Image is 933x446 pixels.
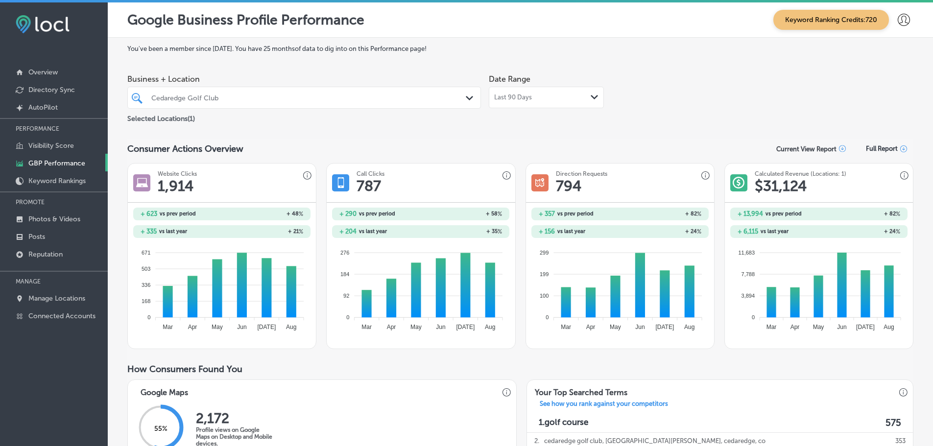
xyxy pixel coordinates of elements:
h2: + 24 [620,228,701,235]
p: Manage Locations [28,294,85,303]
span: How Consumers Found You [127,364,242,375]
tspan: Apr [188,324,197,330]
tspan: 671 [142,249,150,255]
span: Keyword Ranking Credits: 720 [773,10,889,30]
tspan: Aug [884,324,894,330]
h2: + 82 [819,211,900,217]
tspan: Mar [362,324,372,330]
tspan: Apr [387,324,396,330]
span: % [697,228,701,235]
span: vs prev period [160,211,196,216]
span: vs last year [159,229,187,234]
h2: + 156 [539,228,555,235]
span: % [498,211,502,217]
label: Date Range [489,74,530,84]
label: 575 [885,417,901,428]
tspan: Mar [163,324,173,330]
span: vs last year [557,229,585,234]
tspan: [DATE] [856,324,875,330]
h3: Google Maps [133,380,196,400]
span: % [299,211,303,217]
h3: Website Clicks [158,170,197,177]
div: Cedaredge Golf Club [151,94,467,102]
tspan: Apr [790,324,800,330]
tspan: 276 [340,249,349,255]
tspan: May [411,324,422,330]
span: % [498,228,502,235]
tspan: 299 [540,249,549,255]
p: Visibility Score [28,141,74,150]
p: Reputation [28,250,63,258]
tspan: 199 [540,271,549,277]
tspan: Jun [237,324,246,330]
tspan: 168 [142,298,150,304]
h2: 2,172 [196,410,274,426]
tspan: Aug [684,324,694,330]
p: GBP Performance [28,159,85,167]
span: vs last year [359,229,387,234]
span: Consumer Actions Overview [127,143,243,154]
p: Selected Locations ( 1 ) [127,111,195,123]
p: Posts [28,233,45,241]
h3: Direction Requests [556,170,607,177]
span: Full Report [866,145,898,152]
tspan: 0 [347,314,350,320]
tspan: May [813,324,824,330]
h3: Calculated Revenue (Locations: 1) [755,170,846,177]
tspan: 7,788 [741,271,755,277]
tspan: Aug [485,324,496,330]
span: 55 % [154,424,167,433]
tspan: Jun [436,324,446,330]
h2: + 58 [421,211,502,217]
tspan: 503 [142,266,150,272]
img: fda3e92497d09a02dc62c9cd864e3231.png [16,15,70,33]
h2: + 6,115 [738,228,758,235]
tspan: 336 [142,282,150,288]
p: Photos & Videos [28,215,80,223]
a: See how you rank against your competitors [532,400,676,410]
tspan: 0 [147,314,150,320]
tspan: 11,683 [738,249,755,255]
p: AutoPilot [28,103,58,112]
h3: Call Clicks [357,170,384,177]
tspan: 3,894 [741,293,755,299]
tspan: 92 [344,293,350,299]
tspan: May [610,324,621,330]
p: Current View Report [776,145,837,153]
h2: + 35 [421,228,502,235]
tspan: Mar [766,324,777,330]
span: % [896,211,900,217]
tspan: Aug [286,324,296,330]
h2: + 335 [141,228,157,235]
h1: $ 31,124 [755,177,807,195]
h2: + 357 [539,210,555,217]
tspan: [DATE] [456,324,475,330]
h2: + 21 [222,228,303,235]
h2: + 82 [620,211,701,217]
h2: + 623 [141,210,157,217]
span: Last 90 Days [494,94,532,101]
tspan: [DATE] [258,324,276,330]
tspan: Jun [837,324,846,330]
tspan: 0 [546,314,549,320]
span: % [697,211,701,217]
h2: + 48 [222,211,303,217]
h2: + 290 [339,210,357,217]
h2: + 204 [339,228,357,235]
tspan: 184 [340,271,349,277]
tspan: 0 [752,314,755,320]
h2: + 13,994 [738,210,763,217]
h2: + 24 [819,228,900,235]
tspan: May [212,324,223,330]
p: Overview [28,68,58,76]
tspan: Jun [635,324,645,330]
span: vs prev period [557,211,594,216]
p: Keyword Rankings [28,177,86,185]
span: vs last year [761,229,789,234]
tspan: Apr [586,324,595,330]
p: Connected Accounts [28,312,96,320]
span: vs prev period [359,211,395,216]
tspan: [DATE] [655,324,674,330]
tspan: Mar [561,324,571,330]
